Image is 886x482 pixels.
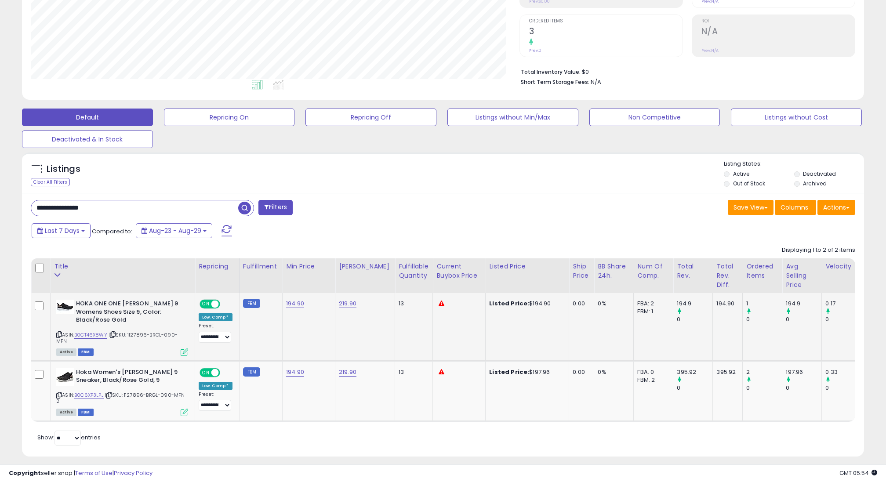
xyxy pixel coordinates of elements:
span: All listings currently available for purchase on Amazon [56,348,76,356]
button: Last 7 Days [32,223,91,238]
div: 13 [399,300,426,308]
span: OFF [219,369,233,376]
h2: N/A [701,26,855,38]
b: Short Term Storage Fees: [521,78,589,86]
div: 0 [746,315,782,323]
span: Compared to: [92,227,132,236]
div: [PERSON_NAME] [339,262,391,271]
div: 2 [746,368,782,376]
span: Last 7 Days [45,226,80,235]
small: Prev: 0 [529,48,541,53]
div: Ordered Items [746,262,778,280]
span: ON [200,301,211,308]
button: Listings without Cost [731,109,862,126]
b: Listed Price: [489,299,529,308]
div: Total Rev. Diff. [716,262,739,290]
div: FBA: 0 [637,368,666,376]
div: $194.90 [489,300,562,308]
div: 0.00 [573,368,587,376]
div: 197.96 [786,368,821,376]
div: 0 [786,315,821,323]
div: seller snap | | [9,469,153,478]
h2: 3 [529,26,683,38]
span: Ordered Items [529,19,683,24]
button: Filters [258,200,293,215]
div: 0% [598,368,627,376]
button: Listings without Min/Max [447,109,578,126]
img: 3100651B4BL._SL40_.jpg [56,300,74,314]
a: Privacy Policy [114,469,153,477]
div: 0 [677,315,712,323]
button: Save View [728,200,773,215]
div: Fulfillment [243,262,279,271]
div: Ship Price [573,262,590,280]
b: HOKA ONE ONE [PERSON_NAME] 9 Womens Shoes Size 9, Color: Black/Rose Gold [76,300,183,326]
span: All listings currently available for purchase on Amazon [56,409,76,416]
div: BB Share 24h. [598,262,630,280]
div: 0 [746,384,782,392]
span: ROI [701,19,855,24]
span: N/A [591,78,601,86]
div: 1 [746,300,782,308]
div: 194.90 [716,300,736,308]
button: Aug-23 - Aug-29 [136,223,212,238]
b: Total Inventory Value: [521,68,581,76]
div: Clear All Filters [31,178,70,186]
div: Total Rev. [677,262,709,280]
div: Title [54,262,191,271]
a: 194.90 [286,299,304,308]
div: Low. Comp * [199,382,232,390]
button: Repricing Off [305,109,436,126]
li: $0 [521,66,849,76]
label: Archived [803,180,827,187]
div: 194.9 [786,300,821,308]
div: 0.17 [825,300,861,308]
div: FBM: 1 [637,308,666,315]
span: OFF [219,301,233,308]
span: | SKU: 1127896-BRGL-090-MFN [56,331,178,344]
img: 41vDYuPbUkL._SL40_.jpg [56,368,74,386]
h5: Listings [47,163,80,175]
small: Prev: N/A [701,48,719,53]
div: Fulfillable Quantity [399,262,429,280]
div: Min Price [286,262,331,271]
span: FBM [78,409,94,416]
div: FBM: 2 [637,376,666,384]
label: Active [733,170,749,178]
div: 0% [598,300,627,308]
button: Actions [817,200,855,215]
small: FBM [243,367,260,377]
div: 0 [786,384,821,392]
div: 0 [825,315,861,323]
div: Low. Comp * [199,313,232,321]
button: Columns [775,200,816,215]
p: Listing States: [724,160,864,168]
div: ASIN: [56,300,188,355]
a: B0CT46X8WY [74,331,107,339]
small: FBM [243,299,260,308]
div: 395.92 [677,368,712,376]
div: 13 [399,368,426,376]
span: FBM [78,348,94,356]
div: ASIN: [56,368,188,415]
span: Columns [781,203,808,212]
div: Velocity [825,262,857,271]
span: ON [200,369,211,376]
b: Hoka Women's [PERSON_NAME] 9 Sneaker, Black/Rose Gold, 9 [76,368,183,387]
div: 0 [825,384,861,392]
button: Deactivated & In Stock [22,130,153,148]
label: Deactivated [803,170,836,178]
a: Terms of Use [75,469,113,477]
a: 219.90 [339,368,356,377]
div: Preset: [199,391,232,411]
div: 0 [677,384,712,392]
span: 2025-09-7 05:54 GMT [839,469,877,477]
div: $197.96 [489,368,562,376]
div: Displaying 1 to 2 of 2 items [782,246,855,254]
div: Current Buybox Price [436,262,482,280]
b: Listed Price: [489,368,529,376]
div: Preset: [199,323,232,343]
span: Show: entries [37,433,101,442]
a: B0C6XP3LPJ [74,391,104,399]
span: | SKU: 1127896-BRGL-090-MFN 2 [56,391,185,405]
